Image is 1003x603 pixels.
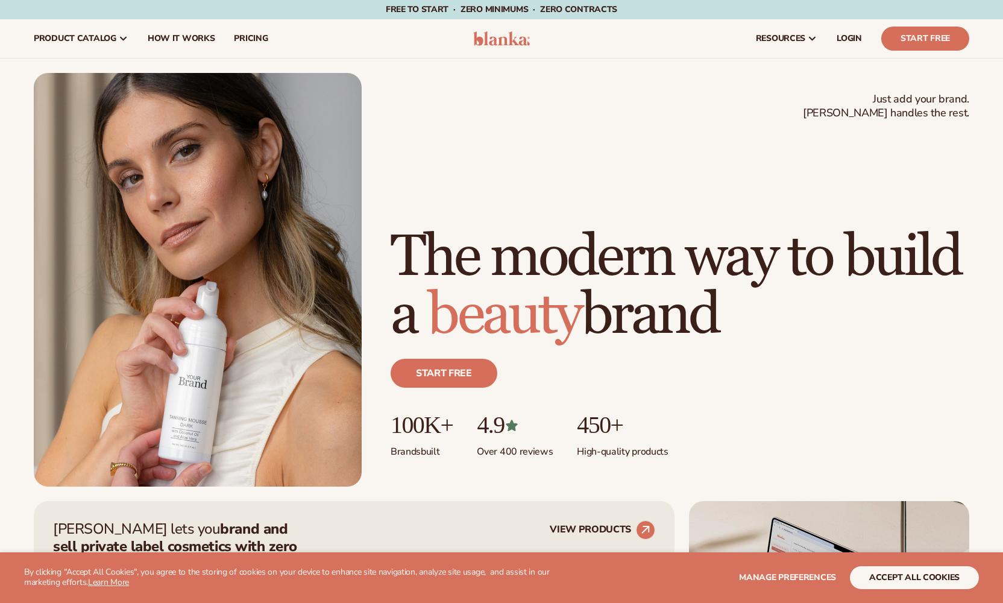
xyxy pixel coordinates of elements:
[391,412,453,438] p: 100K+
[477,438,553,458] p: Over 400 reviews
[881,27,969,51] a: Start Free
[53,520,312,590] p: [PERSON_NAME] lets you —zero inventory, zero upfront costs, and we handle fulfillment for you.
[746,19,827,58] a: resources
[391,229,969,344] h1: The modern way to build a brand
[739,566,836,589] button: Manage preferences
[391,438,453,458] p: Brands built
[837,34,862,43] span: LOGIN
[427,280,580,350] span: beauty
[473,31,530,46] img: logo
[24,567,582,588] p: By clicking "Accept All Cookies", you agree to the storing of cookies on your device to enhance s...
[391,359,497,388] a: Start free
[739,572,836,583] span: Manage preferences
[803,92,969,121] span: Just add your brand. [PERSON_NAME] handles the rest.
[34,73,362,487] img: Female holding tanning mousse.
[827,19,872,58] a: LOGIN
[24,19,138,58] a: product catalog
[234,34,268,43] span: pricing
[88,576,129,588] a: Learn More
[148,34,215,43] span: How It Works
[850,566,979,589] button: accept all cookies
[577,438,668,458] p: High-quality products
[53,519,297,573] strong: brand and sell private label cosmetics with zero hassle
[138,19,225,58] a: How It Works
[756,34,805,43] span: resources
[386,4,617,15] span: Free to start · ZERO minimums · ZERO contracts
[224,19,277,58] a: pricing
[550,520,655,540] a: VIEW PRODUCTS
[34,34,116,43] span: product catalog
[577,412,668,438] p: 450+
[477,412,553,438] p: 4.9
